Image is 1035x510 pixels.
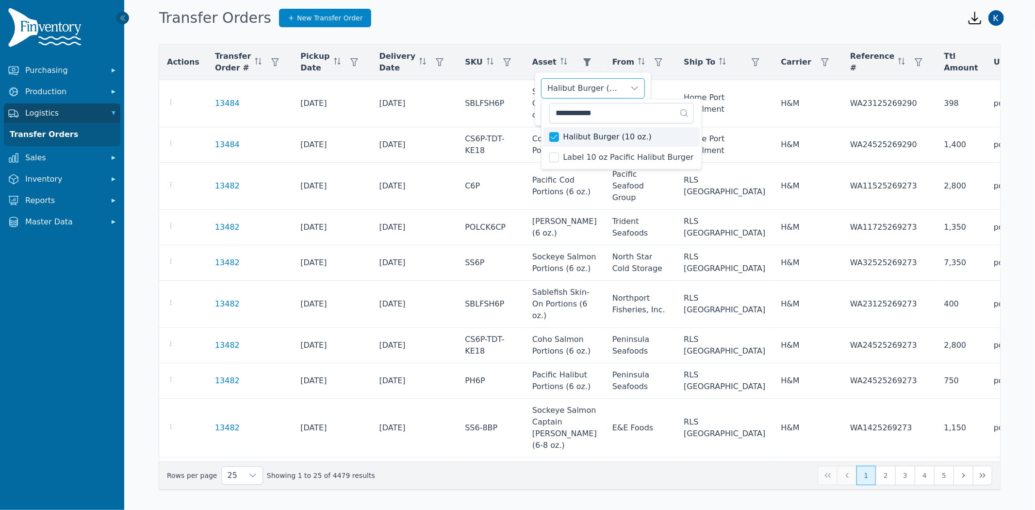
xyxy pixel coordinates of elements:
td: Northport Fisheries, Inc. [605,281,676,328]
span: Halibut Burger (10 oz.) [563,131,652,143]
td: [DATE] [372,245,458,281]
td: Sablefish Skin-On Portions (6 oz.) [525,281,605,328]
td: H&M [773,281,842,328]
span: New Transfer Order [297,13,363,23]
td: [DATE] [372,163,458,210]
span: Ship To [684,56,715,68]
td: RLS [GEOGRAPHIC_DATA] [676,163,773,210]
li: Label 10 oz Pacific Halibut Burger [543,148,699,167]
td: C6P [457,163,525,210]
span: Transfer Order # [215,51,251,74]
td: pounds [986,328,1030,363]
td: SBLFSH6P [457,80,525,127]
td: WA11525269273 [842,163,936,210]
td: Trident Seafoods [605,210,676,245]
td: [DATE] [372,328,458,363]
td: WA11725269273 [842,210,936,245]
button: Page 4 [915,466,934,485]
td: WA24525269273 [842,328,936,363]
td: RLS [GEOGRAPHIC_DATA] [676,281,773,328]
td: 1,350 [936,210,986,245]
td: 2,800 [936,163,986,210]
button: Production [4,82,120,102]
a: Transfer Orders [6,125,118,144]
span: Production [25,86,103,98]
td: Peninsula Seafoods [605,328,676,363]
a: 13482 [215,221,240,233]
span: UOM [994,56,1015,68]
td: SS6-8BP [457,399,525,458]
td: H&M [773,245,842,281]
td: Coho Salmon Portions (6 oz.) [525,328,605,363]
span: From [612,56,634,68]
td: PH6P [457,363,525,399]
td: H&M [773,163,842,210]
td: [DATE] [293,210,371,245]
td: 1,150 [936,399,986,458]
td: 2,800 [936,328,986,363]
td: WA24525269290 [842,127,936,163]
button: Page 5 [934,466,953,485]
td: RLS [GEOGRAPHIC_DATA] [676,399,773,458]
td: Peninsula Seafoods [605,363,676,399]
button: Purchasing [4,61,120,80]
td: H&M [773,127,842,163]
td: [PERSON_NAME] (6 oz.) [525,210,605,245]
td: Pacific Halibut Portions (6 oz.) [525,363,605,399]
td: SS6P [457,245,525,281]
button: Logistics [4,103,120,123]
span: Showing 1 to 25 of 4479 results [267,471,375,480]
ul: Option List [542,125,701,169]
a: 13482 [215,180,240,192]
a: 13482 [215,298,240,310]
span: SKU [465,56,483,68]
button: Next Page [953,466,973,485]
td: H&M [773,399,842,458]
td: Home Port Fulfillment [676,80,773,127]
td: WA23125269273 [842,281,936,328]
a: 13482 [215,340,240,351]
td: CS6P-TDT-KE18 [457,127,525,163]
span: Reports [25,195,103,206]
td: Sockeye Salmon Portions (6 oz.) [525,245,605,281]
td: [DATE] [372,399,458,458]
td: WA24525269273 [842,363,936,399]
div: Halibut Burger (10 oz.) [542,79,625,98]
span: Ttl Amount [944,51,978,74]
td: [DATE] [372,127,458,163]
td: [DATE] [293,245,371,281]
button: Page 3 [895,466,915,485]
td: E&E Foods [605,399,676,458]
img: Kathleen Gray [988,10,1004,26]
td: RLS [GEOGRAPHIC_DATA] [676,245,773,281]
span: Label 10 oz Pacific Halibut Burger [563,152,693,163]
span: Purchasing [25,65,103,76]
td: [DATE] [293,281,371,328]
td: pounds [986,127,1030,163]
button: Sales [4,148,120,168]
td: [DATE] [372,80,458,127]
button: Page 2 [876,466,895,485]
td: H&M [773,80,842,127]
td: WA23125269290 [842,80,936,127]
td: RLS [GEOGRAPHIC_DATA] [676,363,773,399]
td: Home Port Fulfillment [676,127,773,163]
td: 7,350 [936,245,986,281]
span: Actions [167,56,199,68]
td: 398 [936,80,986,127]
td: [DATE] [372,281,458,328]
td: pounds [986,281,1030,328]
a: New Transfer Order [279,9,371,27]
td: Sablefish Skin-On Portions (6 oz.) [525,80,605,127]
button: Reports [4,191,120,210]
td: SBLFSH6P [457,281,525,328]
span: Logistics [25,107,103,119]
a: 13482 [215,257,240,269]
span: Carrier [781,56,811,68]
td: WA32525269273 [842,245,936,281]
span: Reference # [850,51,894,74]
td: Coho Salmon Portions (6 oz.) [525,127,605,163]
span: Inventory [25,173,103,185]
h1: Transfer Orders [159,9,271,27]
span: Sales [25,152,103,164]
